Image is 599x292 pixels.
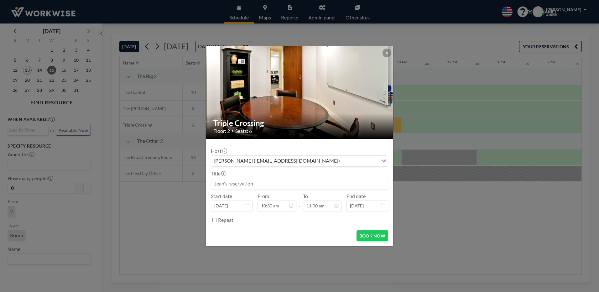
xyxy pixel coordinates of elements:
[211,156,388,166] div: Search for option
[303,193,308,199] label: To
[218,217,233,223] label: Repeat
[211,178,388,189] input: Jean's reservation
[357,230,388,241] button: BOOK NOW
[213,128,230,134] span: Floor: 2
[211,193,232,199] label: Start date
[235,128,252,134] span: Seats: 6
[211,170,226,177] label: Title
[211,148,227,154] label: Host
[232,128,234,133] span: •
[258,193,269,199] label: From
[206,22,394,163] img: 537.jpg
[212,157,341,165] span: [PERSON_NAME] ([EMAIL_ADDRESS][DOMAIN_NAME])
[342,157,378,165] input: Search for option
[346,193,366,199] label: End date
[213,118,386,128] h2: Triple Crossing
[299,195,300,209] span: -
